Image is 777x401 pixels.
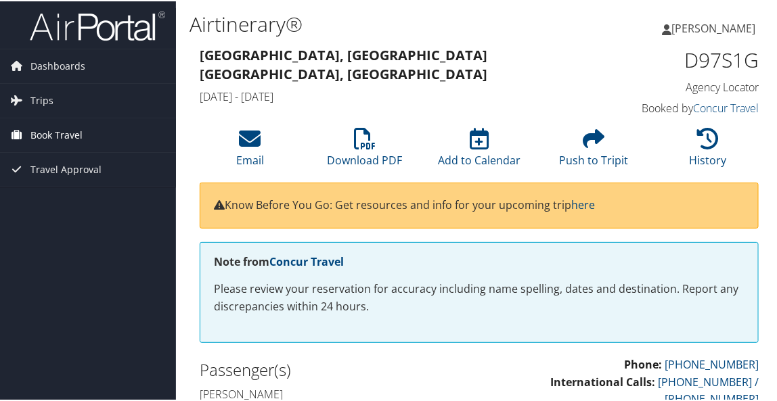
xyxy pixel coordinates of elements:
h4: Agency Locator [634,78,759,93]
a: Concur Travel [693,99,759,114]
img: airportal-logo.png [30,9,165,41]
a: History [690,134,727,166]
p: Know Before You Go: Get resources and info for your upcoming trip [214,195,745,213]
a: Add to Calendar [438,134,520,166]
strong: Note from [214,253,344,268]
strong: Phone: [624,356,662,371]
span: Dashboards [30,48,85,82]
span: Trips [30,82,53,116]
h4: [DATE] - [DATE] [200,88,614,103]
a: Email [236,134,264,166]
a: Push to Tripit [559,134,628,166]
h2: Passenger(s) [200,357,469,380]
span: Travel Approval [30,151,102,185]
a: Download PDF [327,134,402,166]
span: [PERSON_NAME] [671,20,755,34]
a: [PERSON_NAME] [662,7,769,47]
h1: Airtinerary® [190,9,576,37]
a: [PHONE_NUMBER] [665,356,759,371]
h4: [PERSON_NAME] [200,385,469,400]
a: Concur Travel [269,253,344,268]
h4: Booked by [634,99,759,114]
strong: International Calls: [550,373,655,388]
span: Book Travel [30,117,83,151]
h1: D97S1G [634,45,759,73]
a: here [571,196,595,211]
p: Please review your reservation for accuracy including name spelling, dates and destination. Repor... [214,279,745,314]
strong: [GEOGRAPHIC_DATA], [GEOGRAPHIC_DATA] [GEOGRAPHIC_DATA], [GEOGRAPHIC_DATA] [200,45,487,82]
